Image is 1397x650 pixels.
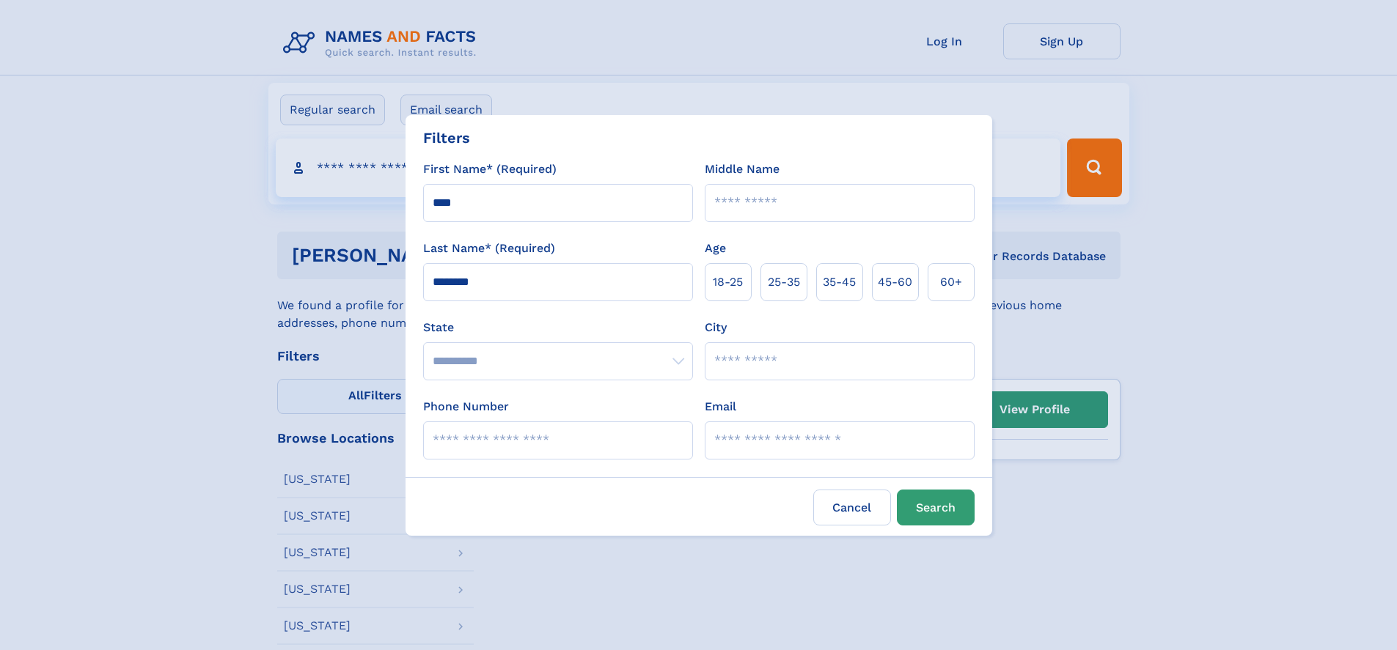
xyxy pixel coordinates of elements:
[705,240,726,257] label: Age
[940,273,962,291] span: 60+
[705,319,727,336] label: City
[423,398,509,416] label: Phone Number
[423,127,470,149] div: Filters
[705,160,780,178] label: Middle Name
[705,398,736,416] label: Email
[897,490,975,525] button: Search
[823,273,856,291] span: 35‑45
[423,160,557,178] label: First Name* (Required)
[768,273,800,291] span: 25‑35
[423,319,693,336] label: State
[713,273,743,291] span: 18‑25
[813,490,891,525] label: Cancel
[878,273,912,291] span: 45‑60
[423,240,555,257] label: Last Name* (Required)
